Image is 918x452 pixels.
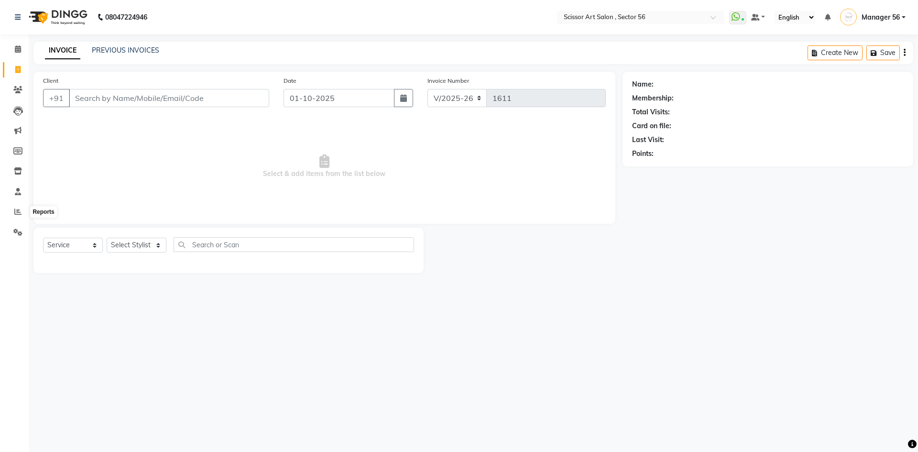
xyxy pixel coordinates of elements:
[632,135,664,145] div: Last Visit:
[862,12,900,22] span: Manager 56
[632,107,670,117] div: Total Visits:
[30,206,56,218] div: Reports
[45,42,80,59] a: INVOICE
[43,89,70,107] button: +91
[632,121,671,131] div: Card on file:
[840,9,857,25] img: Manager 56
[174,237,414,252] input: Search or Scan
[69,89,269,107] input: Search by Name/Mobile/Email/Code
[632,149,654,159] div: Points:
[43,77,58,85] label: Client
[43,119,606,214] span: Select & add items from the list below
[808,45,863,60] button: Create New
[24,4,90,31] img: logo
[284,77,296,85] label: Date
[632,79,654,89] div: Name:
[632,93,674,103] div: Membership:
[427,77,469,85] label: Invoice Number
[92,46,159,55] a: PREVIOUS INVOICES
[866,45,900,60] button: Save
[105,4,147,31] b: 08047224946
